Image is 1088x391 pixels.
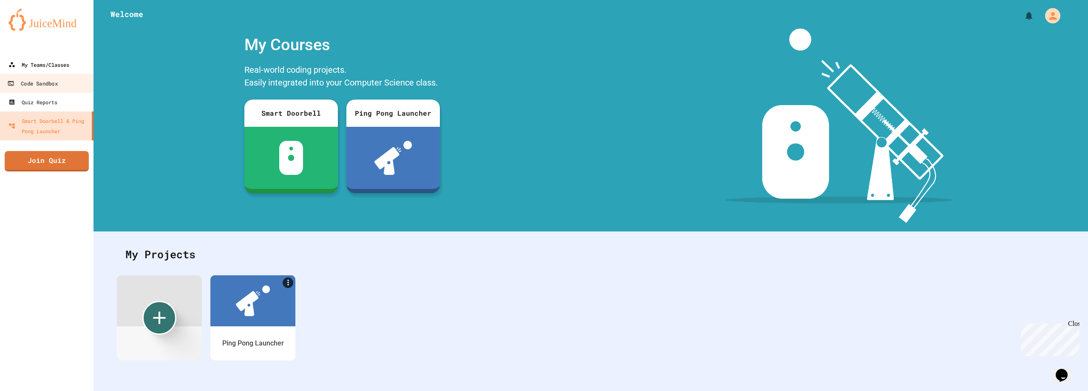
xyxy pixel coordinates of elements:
[279,141,303,175] img: sdb-white.svg
[8,116,88,136] div: Smart Doorbell & Ping Pong Launcher
[1017,320,1079,356] iframe: chat widget
[1036,6,1062,26] div: My Account
[117,238,1065,271] div: My Projects
[346,100,440,127] div: Ping Pong Launcher
[1008,9,1036,23] div: My Notifications
[222,338,284,348] div: Ping Pong Launcher
[725,29,953,223] img: banner-image-my-projects.png
[1052,357,1079,382] iframe: chat widget
[142,301,176,335] div: Create new
[5,151,89,171] a: Join Quiz
[3,3,59,54] div: Chat with us now!Close
[8,97,57,107] div: Quiz Reports
[283,277,293,288] a: More
[236,285,270,316] img: ppl-with-ball.png
[210,275,295,360] a: MorePing Pong Launcher
[240,29,444,61] div: My Courses
[374,141,412,175] img: ppl-with-ball.png
[240,61,444,93] div: Real-world coding projects. Easily integrated into your Computer Science class.
[8,9,85,31] img: logo-orange.svg
[7,78,57,89] div: Code Sandbox
[8,60,69,70] div: My Teams/Classes
[244,100,338,127] div: Smart Doorbell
